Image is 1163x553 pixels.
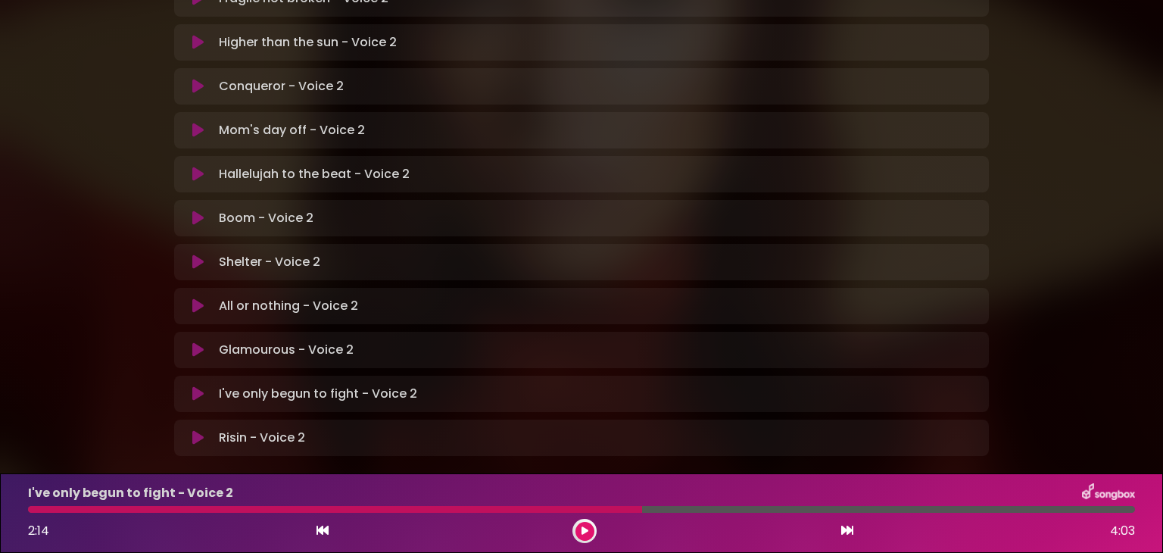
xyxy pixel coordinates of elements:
p: Boom - Voice 2 [219,209,313,227]
p: Conqueror - Voice 2 [219,77,344,95]
p: Hallelujah to the beat - Voice 2 [219,165,410,183]
img: songbox-logo-white.png [1082,483,1135,503]
p: Glamourous - Voice 2 [219,341,354,359]
p: I've only begun to fight - Voice 2 [219,385,417,403]
p: All or nothing - Voice 2 [219,297,358,315]
p: Risin - Voice 2 [219,429,305,447]
p: I've only begun to fight - Voice 2 [28,484,233,502]
p: Higher than the sun - Voice 2 [219,33,397,52]
p: Mom's day off - Voice 2 [219,121,365,139]
p: Shelter - Voice 2 [219,253,320,271]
